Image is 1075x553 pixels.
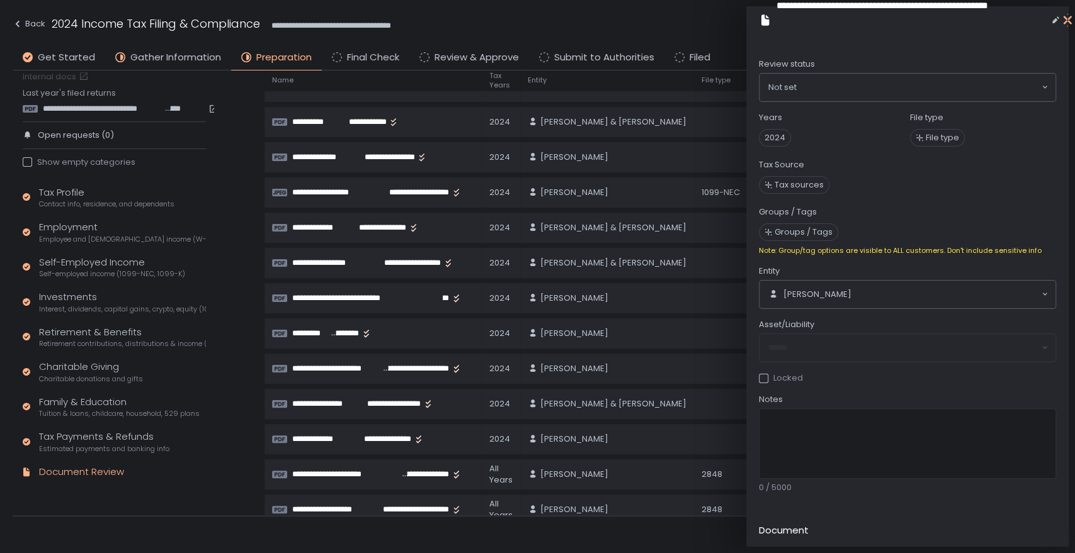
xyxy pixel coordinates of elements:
span: Final Check [347,50,399,65]
div: Search for option [759,281,1055,308]
span: Groups / Tags [775,226,833,238]
span: Contact info, residence, and dependents [39,199,174,209]
span: Name [272,75,293,85]
label: Groups / Tags [759,206,817,218]
span: Gather Information [130,50,221,65]
div: Employment [39,220,206,244]
span: Review status [759,59,815,70]
a: Internal docs [23,71,91,82]
button: Back [13,15,45,36]
span: Preparation [256,50,312,65]
label: Years [759,112,782,123]
span: Open requests (0) [38,130,114,141]
span: [PERSON_NAME] [540,187,608,198]
span: Tax sources [775,179,824,191]
div: Charitable Giving [39,360,143,384]
span: [PERSON_NAME] [540,293,608,304]
div: Tax Profile [39,186,174,209]
span: Filed [690,50,710,65]
span: [PERSON_NAME] [540,504,608,515]
h2: Document [759,523,809,538]
div: Note: Group/tag options are visible to ALL customers. Don't include sensitive info [759,246,1056,255]
div: Last year's filed returns [23,87,206,114]
span: [PERSON_NAME] & [PERSON_NAME] [540,257,686,269]
span: [PERSON_NAME] & [PERSON_NAME] [540,116,686,128]
span: Tuition & loans, childcare, household, 529 plans [39,409,200,418]
span: Not set [768,81,797,94]
span: Entity [528,75,547,85]
span: File type [702,75,731,85]
span: [PERSON_NAME] & [PERSON_NAME] [540,222,686,233]
label: File type [910,112,943,123]
span: Entity [759,265,780,277]
div: Family & Education [39,395,200,419]
span: [PERSON_NAME] [540,328,608,339]
div: Back [13,16,45,31]
span: Tax Years [489,71,513,90]
span: Asset/Liability [759,319,814,330]
span: [PERSON_NAME] [783,289,851,300]
label: Tax Source [759,159,804,170]
div: Search for option [759,74,1055,101]
span: Self-employed income (1099-NEC, 1099-K) [39,269,185,279]
div: Retirement & Benefits [39,325,206,349]
span: [PERSON_NAME] [540,433,608,445]
div: Document Review [39,465,124,479]
span: Charitable donations and gifts [39,374,143,384]
span: Estimated payments and banking info [39,444,169,454]
span: [PERSON_NAME] [540,469,608,480]
h1: 2024 Income Tax Filing & Compliance [52,15,260,32]
span: [PERSON_NAME] [540,152,608,163]
div: Tax Payments & Refunds [39,430,169,454]
span: Employee and [DEMOGRAPHIC_DATA] income (W-2s) [39,235,206,244]
span: Interest, dividends, capital gains, crypto, equity (1099s, K-1s) [39,304,206,314]
span: [PERSON_NAME] [540,363,608,374]
div: Investments [39,290,206,314]
span: [PERSON_NAME] & [PERSON_NAME] [540,398,686,410]
span: Notes [759,394,783,405]
span: Review & Approve [435,50,519,65]
div: Self-Employed Income [39,255,185,279]
span: Submit to Authorities [554,50,654,65]
input: Search for option [851,288,1040,301]
span: 2024 [759,129,791,147]
span: File type [926,132,959,143]
span: Retirement contributions, distributions & income (1099-R, 5498) [39,339,206,349]
span: Get Started [38,50,95,65]
input: Search for option [797,81,1040,94]
div: 0 / 5000 [759,482,1056,493]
